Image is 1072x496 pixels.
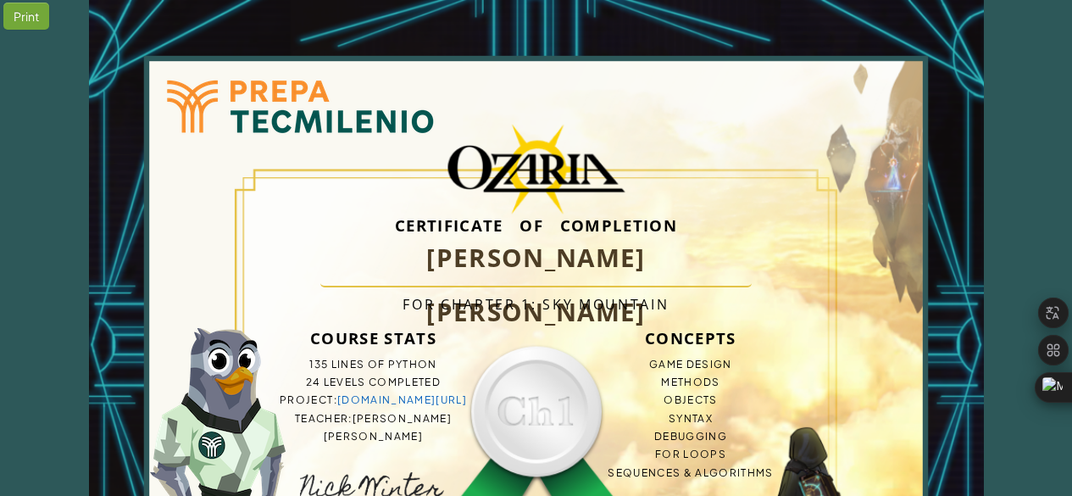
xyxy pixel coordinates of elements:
[334,393,337,406] span: :
[388,358,437,371] span: Python
[569,464,813,482] li: Sequences & Algorithms
[348,412,352,425] span: :
[569,427,813,445] li: Debugging
[324,412,452,443] span: [PERSON_NAME] [PERSON_NAME]
[295,412,348,425] span: Teacher
[306,376,321,388] span: 24
[441,295,669,314] span: Chapter 1: Sky Mountain
[569,373,813,391] li: Methods
[569,445,813,463] li: For Loops
[337,393,467,406] a: [DOMAIN_NAME][URL]
[280,393,333,406] span: Project
[569,321,813,355] h3: Concepts
[131,42,466,170] img: tecmilenio-logo.png
[252,321,496,355] h3: Course Stats
[309,358,328,371] span: 135
[403,295,435,314] span: For
[320,231,752,287] h1: [PERSON_NAME] [PERSON_NAME]
[331,358,386,371] span: lines of
[324,376,441,388] span: levels completed
[252,220,821,231] h3: Certificate of Completion
[569,391,813,409] li: Objects
[569,355,813,373] li: Game Design
[3,3,49,30] div: Print
[569,410,813,427] li: Syntax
